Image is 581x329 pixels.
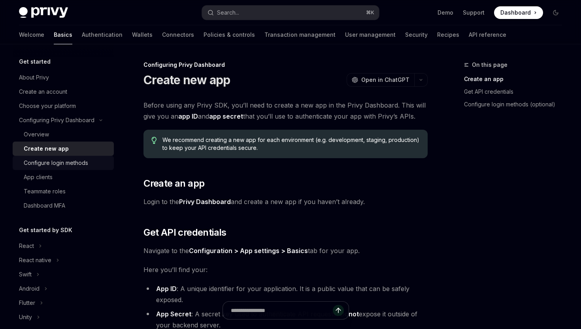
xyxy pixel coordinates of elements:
[19,312,32,322] div: Unity
[494,6,543,19] a: Dashboard
[143,100,428,122] span: Before using any Privy SDK, you’ll need to create a new app in the Privy Dashboard. This will giv...
[82,25,123,44] a: Authentication
[24,201,65,210] div: Dashboard MFA
[13,113,114,127] button: Configuring Privy Dashboard
[13,282,114,296] button: Android
[264,25,336,44] a: Transaction management
[209,112,243,120] strong: app secret
[19,25,44,44] a: Welcome
[13,142,114,156] a: Create new app
[13,184,114,199] a: Teammate roles
[202,6,379,20] button: Search...⌘K
[24,187,66,196] div: Teammate roles
[19,87,67,96] div: Create an account
[19,298,35,308] div: Flutter
[162,25,194,44] a: Connectors
[19,255,51,265] div: React native
[162,136,420,152] span: We recommend creating a new app for each environment (e.g. development, staging, production) to k...
[437,25,459,44] a: Recipes
[347,73,414,87] button: Open in ChatGPT
[13,296,114,310] button: Flutter
[13,239,114,253] button: React
[361,76,409,84] span: Open in ChatGPT
[19,57,51,66] h5: Get started
[143,73,230,87] h1: Create new app
[13,267,114,282] button: Swift
[143,177,204,190] span: Create an app
[469,25,506,44] a: API reference
[13,156,114,170] a: Configure login methods
[179,198,231,206] a: Privy Dashboard
[24,172,53,182] div: App clients
[143,226,226,239] span: Get API credentials
[19,73,49,82] div: About Privy
[500,9,531,17] span: Dashboard
[472,60,507,70] span: On this page
[463,9,485,17] a: Support
[345,25,396,44] a: User management
[13,70,114,85] a: About Privy
[13,85,114,99] a: Create an account
[143,245,428,256] span: Navigate to the tab for your app.
[13,253,114,267] button: React native
[19,284,40,293] div: Android
[19,241,34,251] div: React
[13,99,114,113] a: Choose your platform
[189,247,308,255] a: Configuration > App settings > Basics
[204,25,255,44] a: Policies & controls
[143,264,428,275] span: Here you’ll find your:
[19,225,72,235] h5: Get started by SDK
[151,137,157,144] svg: Tip
[13,127,114,142] a: Overview
[405,25,428,44] a: Security
[24,158,88,168] div: Configure login methods
[54,25,72,44] a: Basics
[19,115,94,125] div: Configuring Privy Dashboard
[231,302,333,319] input: Ask a question...
[143,61,428,69] div: Configuring Privy Dashboard
[438,9,453,17] a: Demo
[13,199,114,213] a: Dashboard MFA
[464,73,568,85] a: Create an app
[464,98,568,111] a: Configure login methods (optional)
[464,85,568,98] a: Get API credentials
[24,130,49,139] div: Overview
[333,305,344,316] button: Send message
[132,25,153,44] a: Wallets
[19,270,32,279] div: Swift
[178,112,198,120] strong: app ID
[19,7,68,18] img: dark logo
[143,196,428,207] span: Login to the and create a new app if you haven’t already.
[13,170,114,184] a: App clients
[217,8,239,17] div: Search...
[13,310,114,324] button: Unity
[156,285,177,293] strong: App ID
[143,283,428,305] li: : A unique identifier for your application. It is a public value that can be safely exposed.
[549,6,562,19] button: Toggle dark mode
[24,144,69,153] div: Create new app
[366,9,374,16] span: ⌘ K
[19,101,76,111] div: Choose your platform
